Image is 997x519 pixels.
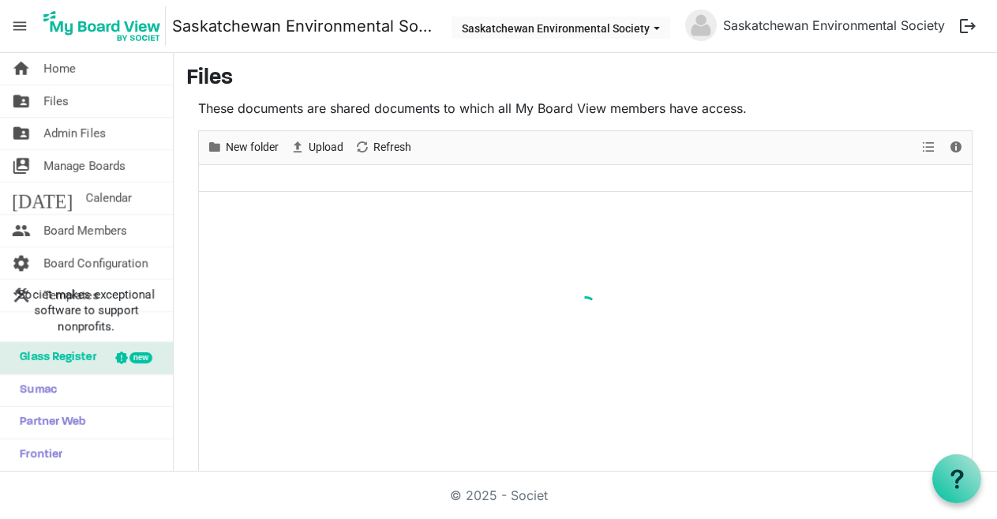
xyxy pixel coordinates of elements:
span: Sumac [12,374,57,406]
span: folder_shared [12,118,31,149]
p: These documents are shared documents to which all My Board View members have access. [198,99,973,118]
button: logout [951,9,984,43]
span: [DATE] [12,182,73,214]
span: menu [5,11,35,41]
span: Societ makes exceptional software to support nonprofits. [7,287,166,334]
img: no-profile-picture.svg [685,9,717,41]
button: Saskatchewan Environmental Society dropdownbutton [452,17,670,39]
a: Saskatchewan Environmental Society [717,9,951,41]
span: Calendar [85,182,132,214]
h3: Files [186,66,984,92]
span: Admin Files [43,118,106,149]
span: Partner Web [12,407,86,438]
span: Board Configuration [43,247,148,279]
a: My Board View Logo [39,6,172,46]
span: Board Members [43,215,127,246]
a: Saskatchewan Environmental Society [172,10,436,42]
span: settings [12,247,31,279]
div: new [129,352,152,363]
span: folder_shared [12,85,31,117]
span: switch_account [12,150,31,182]
span: Manage Boards [43,150,126,182]
span: Glass Register [12,342,96,374]
span: Home [43,53,76,85]
span: people [12,215,31,246]
span: Frontier [12,439,62,471]
a: © 2025 - Societ [450,487,548,503]
span: home [12,53,31,85]
span: Files [43,85,69,117]
img: My Board View Logo [39,6,166,46]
